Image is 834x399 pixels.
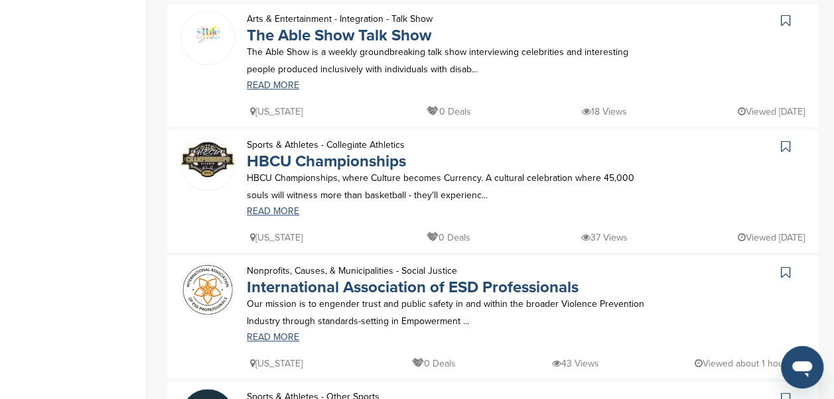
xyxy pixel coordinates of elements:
p: 18 Views [582,103,627,120]
p: [US_STATE] [250,355,303,372]
iframe: Button to launch messaging window [781,346,823,388]
p: Our mission is to engender trust and public safety in and within the broader Violence Prevention ... [247,296,649,329]
a: The Able Show Talk Show [247,26,431,45]
a: READ MORE [247,81,649,90]
p: Viewed [DATE] [738,103,805,120]
p: Viewed about 1 hour ago [695,355,805,372]
p: [US_STATE] [250,229,303,246]
p: Viewed [DATE] [738,229,805,246]
a: READ MORE [247,207,649,216]
p: Nonprofits, Causes, & Municipalities - Social Justice [247,262,579,279]
a: READ MORE [247,333,649,342]
p: 0 Deals [412,355,456,372]
p: 0 Deals [427,229,470,246]
p: HBCU Championships, where Culture becomes Currency. A cultural celebration where 45,000 souls wil... [247,170,649,203]
img: The able show lo ff(02) [181,16,234,51]
p: Sports & Athletes - Collegiate Athletics [247,137,406,153]
p: The Able Show is a weekly groundbreaking talk show interviewing celebrities and interesting peopl... [247,44,649,77]
p: 0 Deals [427,103,470,120]
img: Hbcu championships official logo [181,141,234,178]
p: 43 Views [551,355,598,372]
a: HBCU Championships [247,152,406,171]
img: Iaesdp logo [181,263,234,316]
p: Arts & Entertainment - Integration - Talk Show [247,11,433,27]
a: International Association of ESD Professionals [247,278,579,297]
p: 37 Views [581,229,627,246]
p: [US_STATE] [250,103,303,120]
